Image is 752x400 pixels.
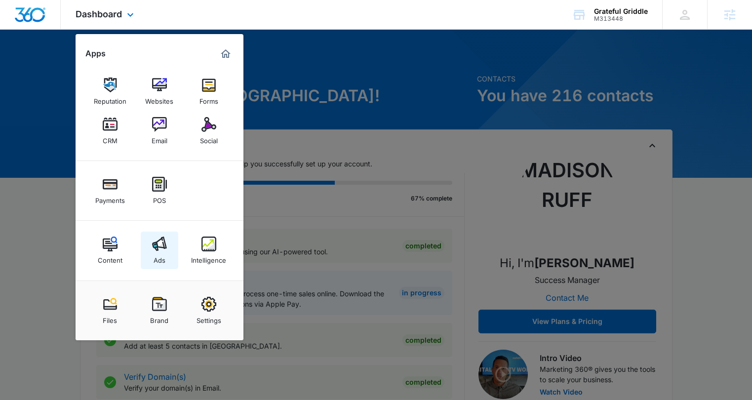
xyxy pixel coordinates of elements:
[85,49,106,58] h2: Apps
[103,312,117,324] div: Files
[154,251,165,264] div: Ads
[16,16,24,24] img: logo_orange.svg
[153,192,166,204] div: POS
[190,112,228,150] a: Social
[199,92,218,105] div: Forms
[190,292,228,329] a: Settings
[191,251,226,264] div: Intelligence
[141,112,178,150] a: Email
[38,58,88,65] div: Domain Overview
[94,92,126,105] div: Reputation
[91,292,129,329] a: Files
[95,192,125,204] div: Payments
[197,312,221,324] div: Settings
[91,112,129,150] a: CRM
[141,232,178,269] a: Ads
[594,7,648,15] div: account name
[141,73,178,110] a: Websites
[218,46,234,62] a: Marketing 360® Dashboard
[141,172,178,209] a: POS
[141,292,178,329] a: Brand
[145,92,173,105] div: Websites
[91,73,129,110] a: Reputation
[76,9,122,19] span: Dashboard
[190,73,228,110] a: Forms
[91,232,129,269] a: Content
[27,57,35,65] img: tab_domain_overview_orange.svg
[98,251,122,264] div: Content
[28,16,48,24] div: v 4.0.25
[98,57,106,65] img: tab_keywords_by_traffic_grey.svg
[109,58,166,65] div: Keywords by Traffic
[200,132,218,145] div: Social
[150,312,168,324] div: Brand
[594,15,648,22] div: account id
[190,232,228,269] a: Intelligence
[16,26,24,34] img: website_grey.svg
[152,132,167,145] div: Email
[91,172,129,209] a: Payments
[103,132,118,145] div: CRM
[26,26,109,34] div: Domain: [DOMAIN_NAME]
